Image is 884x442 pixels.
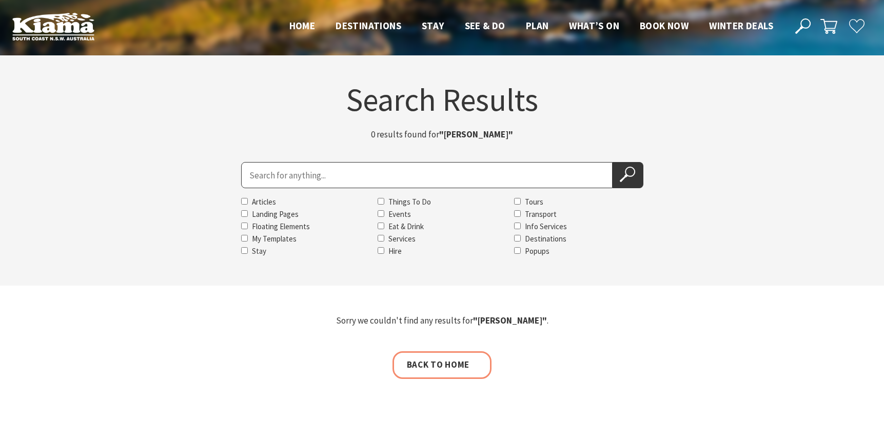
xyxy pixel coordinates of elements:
span: Stay [422,19,444,32]
nav: Main Menu [279,18,783,35]
label: Popups [525,246,549,256]
label: Transport [525,209,557,219]
strong: "[PERSON_NAME]" [473,315,547,326]
label: Tours [525,197,543,207]
label: Services [388,234,416,244]
label: Eat & Drink [388,222,424,231]
p: 0 results found for [314,128,571,142]
span: Destinations [336,19,401,32]
label: Destinations [525,234,566,244]
span: Plan [526,19,549,32]
label: Landing Pages [252,209,299,219]
label: Things To Do [388,197,431,207]
input: Search for: [241,162,613,188]
strong: "[PERSON_NAME]" [439,129,513,140]
label: Events [388,209,411,219]
label: Articles [252,197,276,207]
span: What’s On [569,19,619,32]
img: Kiama Logo [12,12,94,41]
h1: Search Results [139,84,746,115]
p: Sorry we couldn't find any results for . [139,314,746,328]
a: Back to home [392,351,492,378]
label: Hire [388,246,402,256]
span: Home [289,19,316,32]
span: Book now [640,19,689,32]
label: Floating Elements [252,222,310,231]
label: Stay [252,246,266,256]
label: My Templates [252,234,297,244]
span: Winter Deals [709,19,773,32]
label: Info Services [525,222,567,231]
span: See & Do [465,19,505,32]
